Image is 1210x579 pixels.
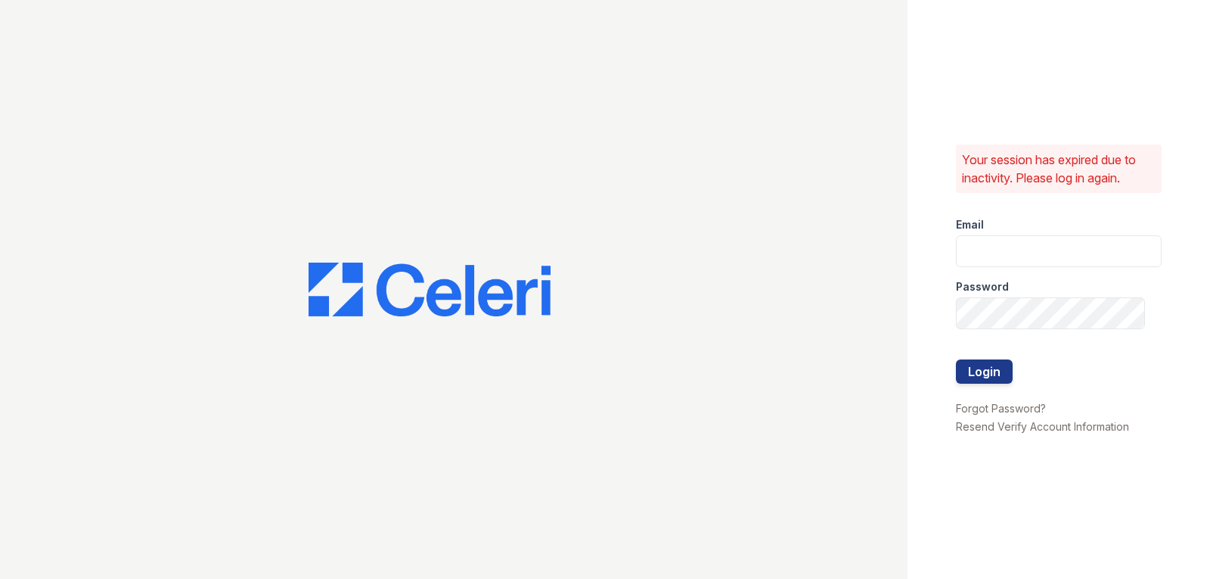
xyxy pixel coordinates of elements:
[956,402,1046,415] a: Forgot Password?
[309,263,551,317] img: CE_Logo_Blue-a8612792a0a2168367f1c8372b55b34899dd931a85d93a1a3d3e32e68fde9ad4.png
[956,420,1129,433] a: Resend Verify Account Information
[956,217,984,232] label: Email
[956,279,1009,294] label: Password
[956,360,1013,384] button: Login
[962,151,1156,187] p: Your session has expired due to inactivity. Please log in again.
